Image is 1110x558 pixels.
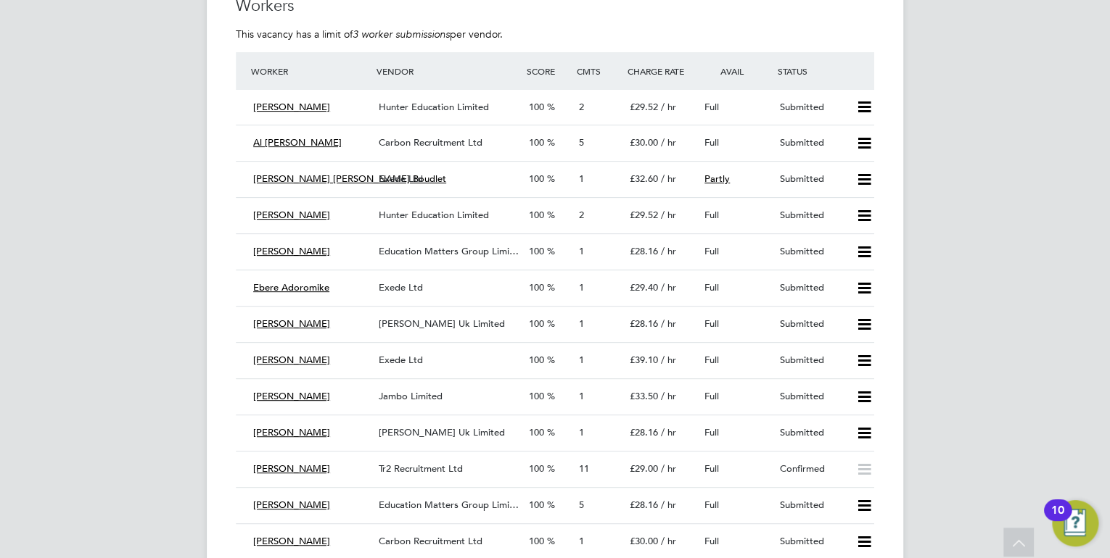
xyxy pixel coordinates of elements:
[660,354,675,366] span: / hr
[660,101,675,113] span: / hr
[529,172,544,185] span: 100
[379,317,505,330] span: [PERSON_NAME] Uk Limited
[623,58,699,84] div: Charge Rate
[629,390,657,402] span: £33.50
[579,172,584,185] span: 1
[579,101,584,113] span: 2
[629,172,657,185] span: £32.60
[236,28,874,41] p: This vacancy has a limit of per vendor.
[253,354,330,366] span: [PERSON_NAME]
[704,136,719,149] span: Full
[253,426,330,438] span: [PERSON_NAME]
[774,385,850,409] div: Submitted
[629,101,657,113] span: £29.52
[704,245,719,257] span: Full
[774,276,850,300] div: Submitted
[704,172,730,185] span: Partly
[253,245,330,257] span: [PERSON_NAME]
[704,354,719,366] span: Full
[660,172,675,185] span: / hr
[704,535,719,547] span: Full
[774,204,850,228] div: Submitted
[579,136,584,149] span: 5
[579,209,584,221] span: 2
[629,209,657,221] span: £29.52
[529,354,544,366] span: 100
[247,58,373,84] div: Worker
[774,167,850,191] div: Submitted
[704,317,719,330] span: Full
[704,209,719,221] span: Full
[774,240,850,264] div: Submitted
[699,58,774,84] div: Avail
[379,426,505,438] span: [PERSON_NAME] Uk Limited
[774,457,850,481] div: Confirmed
[253,136,342,149] span: Al [PERSON_NAME]
[629,354,657,366] span: £39.10
[629,462,657,475] span: £29.00
[253,281,329,293] span: Ebere Adoromike
[529,535,544,547] span: 100
[774,349,850,372] div: Submitted
[529,462,544,475] span: 100
[774,421,850,445] div: Submitted
[529,426,544,438] span: 100
[379,354,423,366] span: Exede Ltd
[379,209,489,221] span: Hunter Education Limited
[253,535,330,547] span: [PERSON_NAME]
[253,101,330,113] span: [PERSON_NAME]
[629,281,657,293] span: £29.40
[253,317,330,330] span: [PERSON_NAME]
[660,281,675,293] span: / hr
[579,317,584,330] span: 1
[579,535,584,547] span: 1
[774,312,850,336] div: Submitted
[704,281,719,293] span: Full
[529,245,544,257] span: 100
[529,317,544,330] span: 100
[660,426,675,438] span: / hr
[379,136,482,149] span: Carbon Recruitment Ltd
[253,172,446,185] span: [PERSON_NAME] [PERSON_NAME] Boudlet
[379,535,482,547] span: Carbon Recruitment Ltd
[629,136,657,149] span: £30.00
[704,101,719,113] span: Full
[774,494,850,517] div: Submitted
[529,209,544,221] span: 100
[660,209,675,221] span: / hr
[523,58,573,84] div: Score
[579,390,584,402] span: 1
[704,462,719,475] span: Full
[1052,500,1098,546] button: Open Resource Center, 10 new notifications
[529,390,544,402] span: 100
[704,499,719,511] span: Full
[529,499,544,511] span: 100
[629,426,657,438] span: £28.16
[1051,510,1064,529] div: 10
[629,499,657,511] span: £28.16
[573,58,623,84] div: Cmts
[704,390,719,402] span: Full
[629,245,657,257] span: £28.16
[253,209,330,221] span: [PERSON_NAME]
[629,317,657,330] span: £28.16
[774,58,874,84] div: Status
[660,245,675,257] span: / hr
[579,426,584,438] span: 1
[629,535,657,547] span: £30.00
[379,499,519,511] span: Education Matters Group Limi…
[579,354,584,366] span: 1
[353,28,450,41] em: 3 worker submissions
[660,390,675,402] span: / hr
[774,131,850,155] div: Submitted
[253,462,330,475] span: [PERSON_NAME]
[579,245,584,257] span: 1
[660,462,675,475] span: / hr
[373,58,523,84] div: Vendor
[579,462,589,475] span: 11
[379,462,463,475] span: Tr2 Recruitment Ltd
[253,390,330,402] span: [PERSON_NAME]
[379,281,423,293] span: Exede Ltd
[379,245,519,257] span: Education Matters Group Limi…
[379,172,423,185] span: Exede Ltd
